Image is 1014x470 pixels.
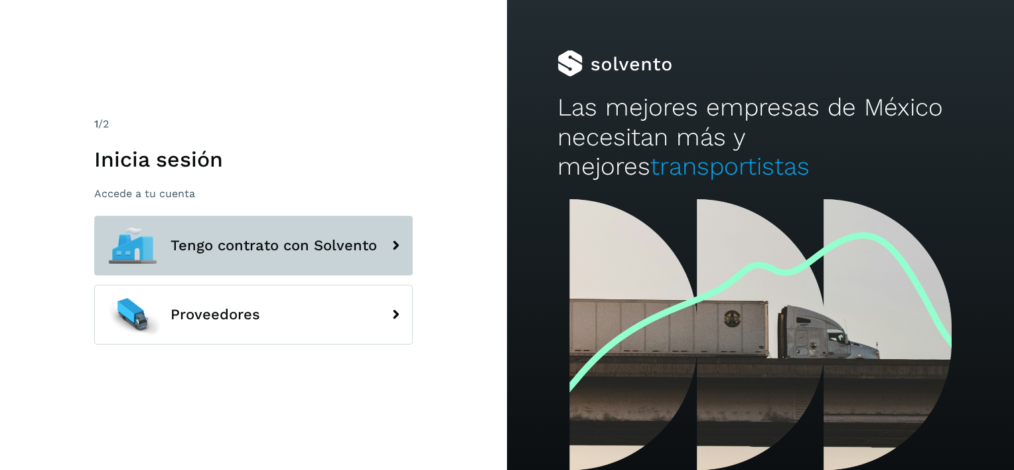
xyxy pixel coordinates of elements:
span: 1 [94,118,98,130]
h1: Inicia sesión [94,147,413,172]
div: /2 [94,116,413,132]
button: Proveedores [94,285,413,345]
h2: Las mejores empresas de México necesitan más y mejores [557,93,963,181]
button: Tengo contrato con Solvento [94,216,413,275]
span: Tengo contrato con Solvento [171,238,377,254]
span: Proveedores [171,307,260,323]
p: Accede a tu cuenta [94,187,413,200]
span: transportistas [650,152,810,181]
